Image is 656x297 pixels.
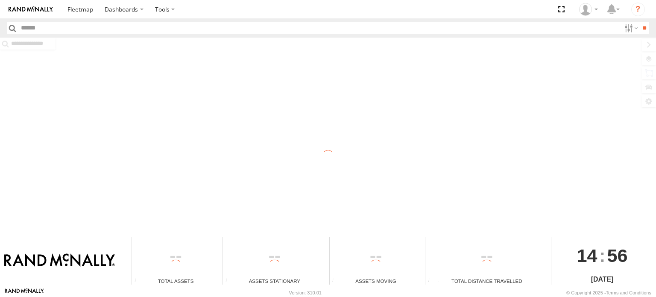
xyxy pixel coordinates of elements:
[631,3,645,16] i: ?
[330,277,422,285] div: Assets Moving
[4,253,115,268] img: Rand McNally
[577,237,597,274] span: 14
[132,277,220,285] div: Total Assets
[132,278,145,285] div: Total number of Enabled Assets
[223,278,236,285] div: Total number of assets current stationary.
[9,6,53,12] img: rand-logo.svg
[425,278,438,285] div: Total distance travelled by all assets within specified date range and applied filters
[551,237,653,274] div: :
[566,290,651,295] div: © Copyright 2025 -
[607,237,628,274] span: 56
[576,3,601,16] div: Jose Goitia
[289,290,322,295] div: Version: 310.01
[223,277,326,285] div: Assets Stationary
[606,290,651,295] a: Terms and Conditions
[551,274,653,285] div: [DATE]
[425,277,548,285] div: Total Distance Travelled
[621,22,639,34] label: Search Filter Options
[5,288,44,297] a: Visit our Website
[330,278,343,285] div: Total number of assets current in transit.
